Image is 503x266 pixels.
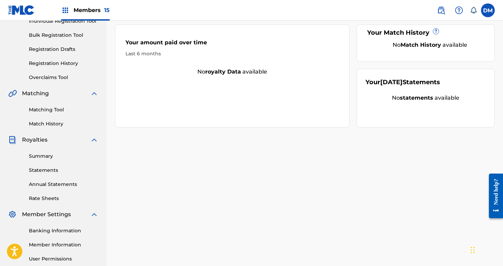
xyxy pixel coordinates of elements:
a: Statements [29,167,98,174]
img: Top Rightsholders [61,6,69,14]
img: expand [90,210,98,219]
div: Last 6 months [125,50,339,57]
span: Members [74,6,110,14]
iframe: Resource Center [484,168,503,224]
span: 15 [104,7,110,13]
a: Member Information [29,241,98,248]
div: Drag [471,240,475,261]
a: Summary [29,153,98,160]
span: Member Settings [22,210,71,219]
img: Royalties [8,136,17,144]
div: No available [365,94,486,102]
div: Notifications [470,7,477,14]
img: expand [90,136,98,144]
a: Individual Registration Tool [29,18,98,25]
a: User Permissions [29,255,98,263]
div: No available [115,68,349,76]
a: Bulk Registration Tool [29,32,98,39]
div: Your Match History [365,28,486,37]
iframe: Chat Widget [469,233,503,266]
a: Registration Drafts [29,46,98,53]
a: Match History [29,120,98,128]
img: Matching [8,89,17,98]
span: Royalties [22,136,47,144]
img: help [455,6,463,14]
strong: royalty data [205,68,241,75]
span: ? [433,29,439,34]
a: Registration History [29,60,98,67]
a: Banking Information [29,227,98,234]
span: Matching [22,89,49,98]
div: Your amount paid over time [125,38,339,50]
img: MLC Logo [8,5,35,15]
a: Rate Sheets [29,195,98,202]
strong: Match History [401,42,441,48]
div: Help [452,3,466,17]
span: [DATE] [380,78,403,86]
strong: statements [400,95,433,101]
a: Overclaims Tool [29,74,98,81]
a: Public Search [434,3,448,17]
div: No available [374,41,486,49]
img: search [437,6,445,14]
img: Member Settings [8,210,17,219]
div: User Menu [481,3,495,17]
a: Annual Statements [29,181,98,188]
img: expand [90,89,98,98]
div: Your Statements [365,78,440,87]
a: Matching Tool [29,106,98,113]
